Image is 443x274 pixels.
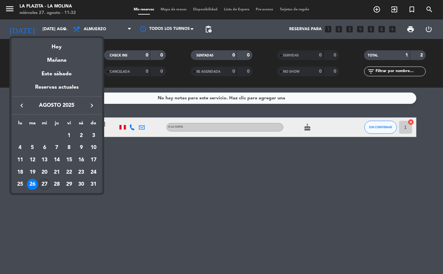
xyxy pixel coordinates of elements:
td: 3 de agosto de 2025 [87,130,100,142]
th: lunes [14,119,26,130]
td: 27 de agosto de 2025 [38,178,51,191]
div: 16 [76,155,87,166]
td: 29 de agosto de 2025 [63,178,75,191]
div: Hoy [11,38,102,51]
div: 10 [88,142,99,153]
td: 16 de agosto de 2025 [75,154,88,166]
div: 28 [51,179,62,190]
div: 7 [51,142,62,153]
td: 8 de agosto de 2025 [63,142,75,154]
th: miércoles [38,119,51,130]
td: 15 de agosto de 2025 [63,154,75,166]
div: 5 [27,142,38,153]
td: 9 de agosto de 2025 [75,142,88,154]
div: 22 [64,167,75,178]
td: 4 de agosto de 2025 [14,142,26,154]
td: 6 de agosto de 2025 [38,142,51,154]
div: Reservas actuales [11,83,102,96]
td: 28 de agosto de 2025 [51,178,63,191]
th: domingo [87,119,100,130]
div: 26 [27,179,38,190]
th: viernes [63,119,75,130]
i: keyboard_arrow_left [18,102,26,109]
button: keyboard_arrow_right [86,101,98,110]
td: 20 de agosto de 2025 [38,166,51,179]
td: AGO. [14,130,63,142]
div: 24 [88,167,99,178]
th: sábado [75,119,88,130]
td: 5 de agosto de 2025 [26,142,39,154]
div: Mañana [11,51,102,65]
span: agosto 2025 [28,101,86,110]
td: 21 de agosto de 2025 [51,166,63,179]
td: 26 de agosto de 2025 [26,178,39,191]
div: Este sábado [11,65,102,83]
div: 13 [39,155,50,166]
div: 1 [64,130,75,141]
div: 6 [39,142,50,153]
div: 14 [51,155,62,166]
div: 30 [76,179,87,190]
th: martes [26,119,39,130]
div: 2 [76,130,87,141]
div: 19 [27,167,38,178]
td: 30 de agosto de 2025 [75,178,88,191]
th: jueves [51,119,63,130]
td: 12 de agosto de 2025 [26,154,39,166]
td: 13 de agosto de 2025 [38,154,51,166]
td: 23 de agosto de 2025 [75,166,88,179]
div: 29 [64,179,75,190]
div: 31 [88,179,99,190]
td: 18 de agosto de 2025 [14,166,26,179]
div: 9 [76,142,87,153]
td: 11 de agosto de 2025 [14,154,26,166]
div: 21 [51,167,62,178]
td: 1 de agosto de 2025 [63,130,75,142]
td: 14 de agosto de 2025 [51,154,63,166]
td: 2 de agosto de 2025 [75,130,88,142]
div: 8 [64,142,75,153]
div: 15 [64,155,75,166]
div: 4 [15,142,26,153]
div: 12 [27,155,38,166]
td: 10 de agosto de 2025 [87,142,100,154]
div: 20 [39,167,50,178]
div: 18 [15,167,26,178]
td: 17 de agosto de 2025 [87,154,100,166]
div: 25 [15,179,26,190]
td: 7 de agosto de 2025 [51,142,63,154]
td: 31 de agosto de 2025 [87,178,100,191]
button: keyboard_arrow_left [16,101,28,110]
td: 25 de agosto de 2025 [14,178,26,191]
div: 11 [15,155,26,166]
div: 27 [39,179,50,190]
td: 24 de agosto de 2025 [87,166,100,179]
td: 19 de agosto de 2025 [26,166,39,179]
div: 23 [76,167,87,178]
td: 22 de agosto de 2025 [63,166,75,179]
div: 3 [88,130,99,141]
i: keyboard_arrow_right [88,102,96,109]
div: 17 [88,155,99,166]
